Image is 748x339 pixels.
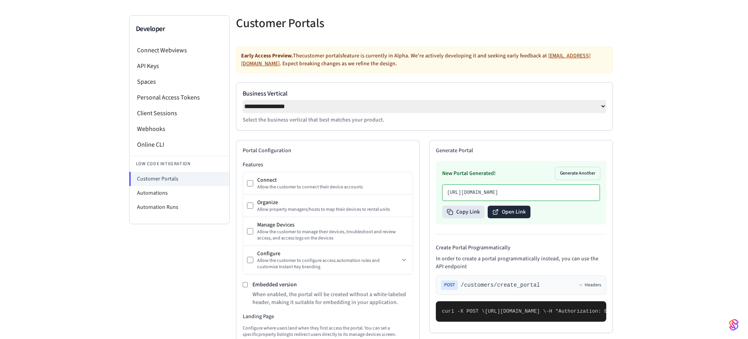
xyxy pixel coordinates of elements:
button: Copy Link [442,206,485,218]
h5: Customer Portals [236,15,420,31]
p: Configure where users land when they first access the portal. You can set a specific property lis... [243,325,413,338]
li: API Keys [130,58,229,74]
h4: Create Portal Programmatically [436,244,606,252]
div: Allow property managers/hosts to map their devices to rental units [257,206,409,213]
li: Automations [130,186,229,200]
li: Connect Webviews [130,42,229,58]
strong: Early Access Preview. [241,52,293,60]
div: Allow the customer to manage their devices, troubleshoot and review access, and access logs on th... [257,229,409,241]
span: [URL][DOMAIN_NAME] \ [485,308,546,314]
li: Low Code Integration [130,156,229,172]
li: Customer Portals [129,172,229,186]
p: Select the business vertical that best matches your product. [243,116,606,124]
h2: Generate Portal [436,147,606,155]
span: -H "Authorization: Bearer seam_api_key_123456" \ [546,308,693,314]
li: Online CLI [130,137,229,153]
h3: Developer [136,24,223,35]
img: SeamLogoGradient.69752ec5.svg [729,319,739,331]
span: curl -X POST \ [442,308,485,314]
button: Headers [578,282,601,288]
a: [EMAIL_ADDRESS][DOMAIN_NAME] [241,52,591,68]
div: Configure [257,250,399,258]
li: Webhooks [130,121,229,137]
h2: Portal Configuration [243,147,413,155]
div: The customer portals feature is currently in Alpha. We're actively developing it and seeking earl... [236,47,613,73]
div: Allow the customer to connect their device accounts [257,184,409,190]
p: In order to create a portal programmatically instead, you can use the API endpoint [436,255,606,271]
li: Personal Access Tokens [130,90,229,105]
div: Connect [257,176,409,184]
div: Allow the customer to configure access automation rules and customize Instant Key branding [257,258,399,270]
li: Spaces [130,74,229,90]
p: When enabled, the portal will be created without a white-labeled header, making it suitable for e... [252,291,413,306]
h3: New Portal Generated! [442,169,496,177]
div: Manage Devices [257,221,409,229]
label: Embedded version [252,281,297,289]
button: Open Link [488,206,530,218]
li: Client Sessions [130,105,229,121]
div: Organize [257,199,409,206]
label: Business Vertical [243,89,606,98]
li: Automation Runs [130,200,229,214]
h3: Landing Page [243,313,413,321]
button: Generate Another [555,167,600,180]
span: POST [441,280,458,290]
span: /customers/create_portal [461,281,540,289]
h3: Features [243,161,413,169]
p: [URL][DOMAIN_NAME] [447,190,595,196]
